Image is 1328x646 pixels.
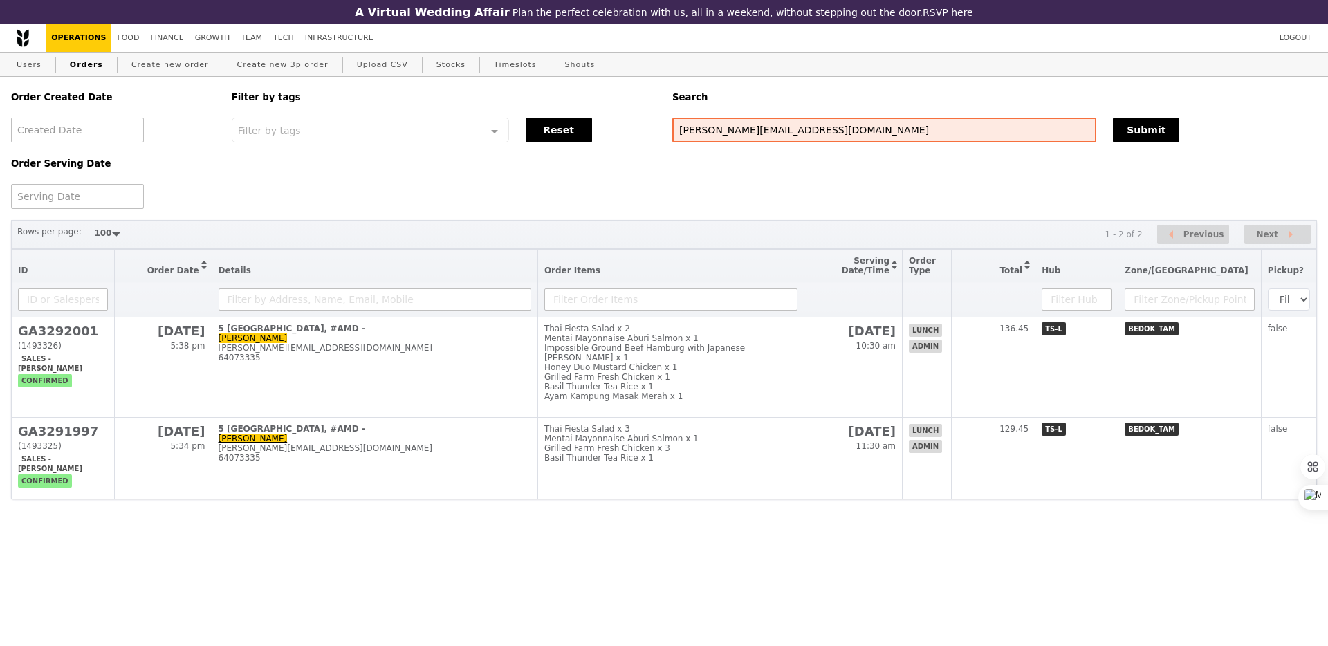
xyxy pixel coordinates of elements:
[1113,118,1179,142] button: Submit
[219,333,288,343] a: [PERSON_NAME]
[544,324,797,333] div: Thai Fiesta Salad x 2
[544,362,797,372] div: Honey Duo Mustard Chicken x 1
[351,53,414,77] a: Upload CSV
[17,225,82,239] label: Rows per page:
[170,441,205,451] span: 5:34 pm
[923,7,973,18] a: RSVP here
[909,324,942,337] span: lunch
[1125,322,1179,335] span: BEDOK_TAM
[544,424,797,434] div: Thai Fiesta Salad x 3
[18,324,108,338] h2: GA3292001
[431,53,471,77] a: Stocks
[219,443,531,453] div: [PERSON_NAME][EMAIL_ADDRESS][DOMAIN_NAME]
[17,29,29,47] img: Grain logo
[18,374,72,387] span: confirmed
[544,453,797,463] div: Basil Thunder Tea Rice x 1
[544,266,600,275] span: Order Items
[1042,266,1060,275] span: Hub
[856,441,896,451] span: 11:30 am
[856,341,896,351] span: 10:30 am
[18,441,108,451] div: (1493325)
[526,118,592,142] button: Reset
[544,333,797,343] div: Mentai Mayonnaise Aburi Salmon x 1
[238,124,301,136] span: Filter by tags
[219,288,531,311] input: Filter by Address, Name, Email, Mobile
[544,343,797,362] div: Impossible Ground Beef Hamburg with Japanese [PERSON_NAME] x 1
[126,53,214,77] a: Create new order
[11,118,144,142] input: Created Date
[145,24,190,52] a: Finance
[999,424,1029,434] span: 129.45
[544,288,797,311] input: Filter Order Items
[1268,324,1288,333] span: false
[909,440,942,453] span: admin
[488,53,542,77] a: Timeslots
[1274,24,1317,52] a: Logout
[544,372,797,382] div: Grilled Farm Fresh Chicken x 1
[1042,288,1112,311] input: Filter Hub
[219,434,288,443] a: [PERSON_NAME]
[355,6,509,19] h3: A Virtual Wedding Affair
[219,353,531,362] div: 64073335
[121,324,205,338] h2: [DATE]
[999,324,1029,333] span: 136.45
[909,424,942,437] span: lunch
[232,53,334,77] a: Create new 3p order
[18,424,108,439] h2: GA3291997
[18,266,28,275] span: ID
[672,118,1096,142] input: Search any field
[811,424,896,439] h2: [DATE]
[811,324,896,338] h2: [DATE]
[46,24,111,52] a: Operations
[268,24,299,52] a: Tech
[544,434,797,443] div: Mentai Mayonnaise Aburi Salmon x 1
[18,288,108,311] input: ID or Salesperson name
[1125,423,1179,436] span: BEDOK_TAM
[266,6,1062,19] div: Plan the perfect celebration with us, all in a weekend, without stepping out the door.
[64,53,109,77] a: Orders
[1042,423,1066,436] span: TS-L
[219,424,531,434] div: 5 [GEOGRAPHIC_DATA], #AMD -
[235,24,268,52] a: Team
[18,474,72,488] span: confirmed
[1268,266,1304,275] span: Pickup?
[11,158,215,169] h5: Order Serving Date
[909,256,936,275] span: Order Type
[190,24,236,52] a: Growth
[232,92,656,102] h5: Filter by tags
[18,341,108,351] div: (1493326)
[111,24,145,52] a: Food
[1268,424,1288,434] span: false
[219,453,531,463] div: 64073335
[1042,322,1066,335] span: TS-L
[1105,230,1142,239] div: 1 - 2 of 2
[18,452,86,475] span: Sales - [PERSON_NAME]
[18,352,86,375] span: Sales - [PERSON_NAME]
[909,340,942,353] span: admin
[11,184,144,209] input: Serving Date
[219,324,531,333] div: 5 [GEOGRAPHIC_DATA], #AMD -
[11,53,47,77] a: Users
[11,92,215,102] h5: Order Created Date
[560,53,601,77] a: Shouts
[1244,225,1311,245] button: Next
[1256,226,1278,243] span: Next
[219,343,531,353] div: [PERSON_NAME][EMAIL_ADDRESS][DOMAIN_NAME]
[544,443,797,453] div: Grilled Farm Fresh Chicken x 3
[1183,226,1224,243] span: Previous
[170,341,205,351] span: 5:38 pm
[672,92,1317,102] h5: Search
[299,24,379,52] a: Infrastructure
[544,382,797,391] div: Basil Thunder Tea Rice x 1
[544,391,797,401] div: Ayam Kampung Masak Merah x 1
[1125,288,1255,311] input: Filter Zone/Pickup Point
[219,266,251,275] span: Details
[1157,225,1229,245] button: Previous
[121,424,205,439] h2: [DATE]
[1125,266,1248,275] span: Zone/[GEOGRAPHIC_DATA]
